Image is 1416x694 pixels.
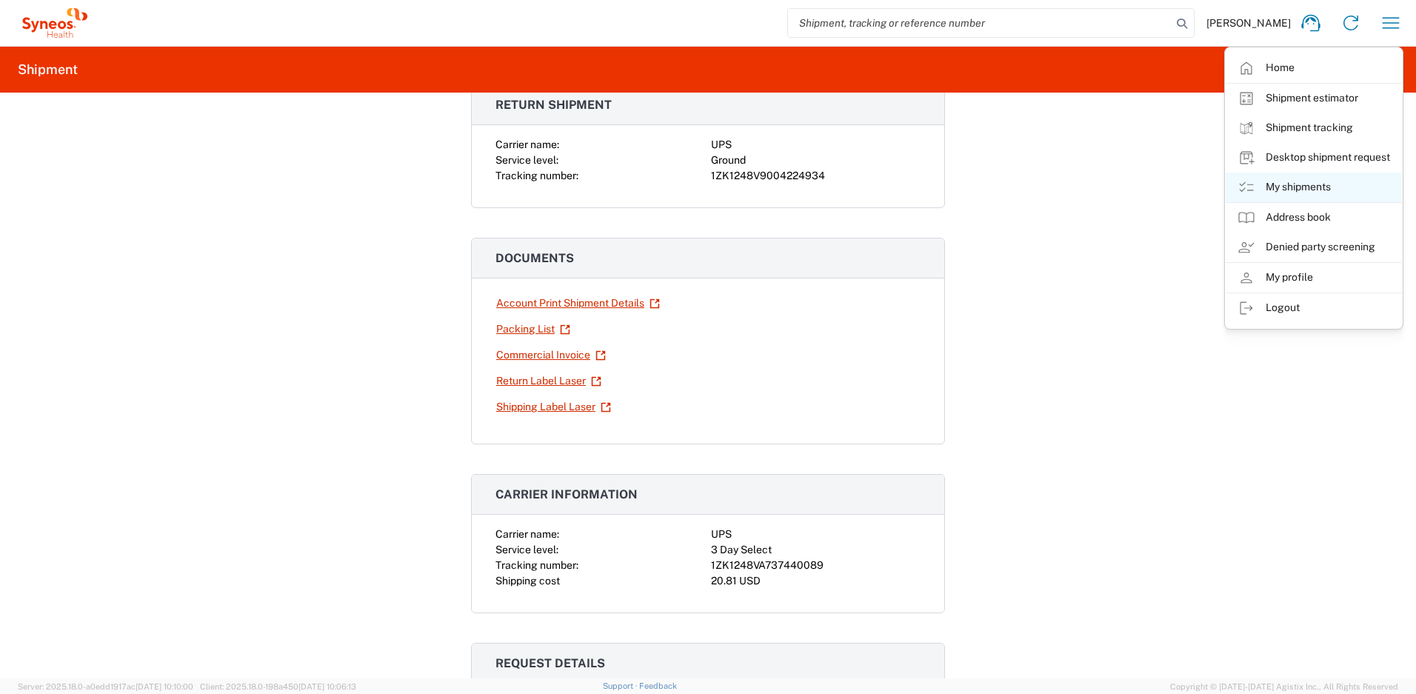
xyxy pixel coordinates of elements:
div: 1ZK1248VA737440089 [711,558,921,573]
a: Support [603,681,640,690]
span: Request details [495,656,605,670]
input: Shipment, tracking or reference number [788,9,1172,37]
span: Copyright © [DATE]-[DATE] Agistix Inc., All Rights Reserved [1170,680,1398,693]
span: [PERSON_NAME] [1206,16,1291,30]
span: Documents [495,251,574,265]
span: Service level: [495,544,558,555]
div: Ground [711,153,921,168]
div: 3 Day Select [711,542,921,558]
div: 1ZK1248V9004224934 [711,168,921,184]
span: Tracking number: [495,170,578,181]
span: Carrier name: [495,528,559,540]
span: Service level: [495,154,558,166]
a: Shipment tracking [1226,113,1402,143]
span: [DATE] 10:10:00 [136,682,193,691]
div: UPS [711,137,921,153]
span: Carrier information [495,487,638,501]
a: Address book [1226,203,1402,233]
a: Denied party screening [1226,233,1402,262]
a: My shipments [1226,173,1402,202]
a: Logout [1226,293,1402,323]
a: My profile [1226,263,1402,293]
a: Shipping Label Laser [495,394,612,420]
a: Account Print Shipment Details [495,290,661,316]
span: Tracking number: [495,559,578,571]
h2: Shipment [18,61,78,79]
a: Feedback [639,681,677,690]
span: Return shipment [495,98,612,112]
a: Packing List [495,316,571,342]
span: Client: 2025.18.0-198a450 [200,682,356,691]
a: Return Label Laser [495,368,602,394]
span: Server: 2025.18.0-a0edd1917ac [18,682,193,691]
span: Shipping cost [495,575,560,587]
div: UPS [711,527,921,542]
span: Carrier name: [495,139,559,150]
a: Commercial Invoice [495,342,607,368]
a: Shipment estimator [1226,84,1402,113]
a: Desktop shipment request [1226,143,1402,173]
div: 20.81 USD [711,573,921,589]
span: [DATE] 10:06:13 [298,682,356,691]
a: Home [1226,53,1402,83]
